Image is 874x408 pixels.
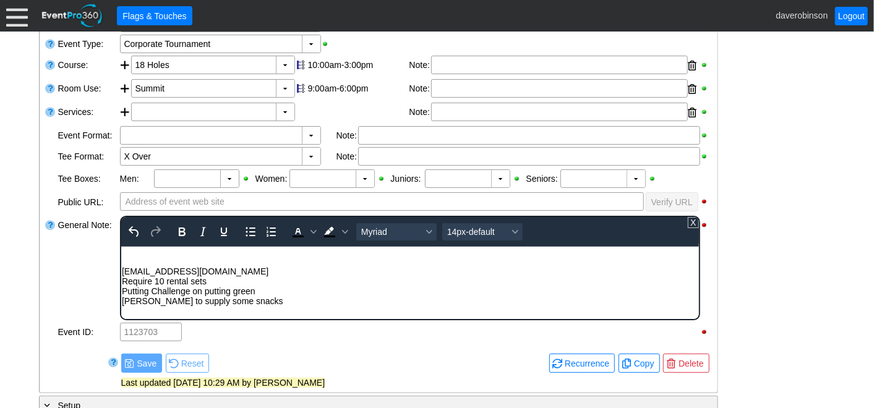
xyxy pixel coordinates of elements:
div: Seniors: [526,169,560,188]
button: Font Myriad [356,223,436,240]
div: Show Womens Tee Box when printing; click to hide Womens Tee Box when printing. [377,174,388,183]
div: Show Juniors Tee Box when printing; click to hide Juniors Tee Box when printing. [513,174,524,183]
span: daverobinson [776,10,828,20]
div: Edit start & end times [306,79,408,98]
button: Underline [213,223,234,240]
div: Menu: Click or 'Crtl+M' to toggle menu open/close [6,5,28,27]
div: Add service [120,103,131,124]
div: Show Room Use when printing; click to hide Room Use when printing. [700,84,711,93]
div: Hide Event Note when printing; click to show Event Note when printing. [700,221,711,229]
div: Add course [120,56,131,77]
div: Note: [336,126,358,145]
div: Show Event Format when printing; click to hide Event Format when printing. [700,131,711,140]
span: Recurrence [562,357,612,370]
div: Services: [57,101,119,125]
div: Room Use: [57,78,119,101]
button: Undo [124,223,145,240]
div: Remove room [688,80,697,98]
button: Bold [171,223,192,240]
div: Tee Boxes: [58,168,120,188]
div: Close editor [688,217,698,228]
div: General Note: [57,215,119,321]
span: Reset [179,357,207,370]
div: 9:00am-6:00pm [308,83,406,93]
span: Flags & Touches [120,9,189,22]
div: Add room [120,79,131,100]
div: Show Seniors Tee Box when printing; click to hide Seniors Tee Box when printing. [648,174,659,183]
span: Myriad [361,227,421,237]
div: Juniors: [391,169,425,188]
a: Logout [835,7,868,25]
div: Tee Format: [57,146,119,167]
div: Text color Black [287,223,318,240]
div: Show this item on timeline; click to toggle [295,56,306,74]
div: Hide Event ID when printing; click to show Event ID when printing. [700,328,711,336]
div: Note: [409,103,431,122]
button: Numbered list [260,223,281,240]
div: Show this item on timeline; click to toggle [295,79,306,98]
span: Address of event web site [123,193,227,210]
span: Copy [632,357,657,370]
div: Background color Black [319,223,349,240]
div: Note: [409,79,431,99]
span: Verify URL [649,195,695,208]
button: Font size 14px-default [442,223,522,240]
div: Show Course when printing; click to hide Course when printing. [700,61,711,69]
span: Delete [676,357,706,370]
div: Event Type: [57,33,119,54]
span: Save [134,357,159,370]
div: Men: [120,169,154,188]
button: Italic [192,223,213,240]
div: Show Event Type when printing; click to hide Event Type when printing. [321,40,335,48]
div: 10:00am-3:00pm [308,60,406,70]
div: Edit start & end times [306,56,408,74]
div: Public URL: [57,192,119,215]
span: Reset [169,357,207,370]
span: Recurrence [552,357,612,370]
button: Redo [145,223,166,240]
img: EventPro360 [40,2,105,30]
div: Remove service [688,103,697,122]
span: 14px-default [447,227,507,237]
span: Delete [666,357,706,370]
div: Note: [409,56,431,75]
div: Course: [57,54,119,78]
span: Last updated [DATE] 10:29 AM by [PERSON_NAME] [121,378,325,388]
div: Hide Public URL when printing; click to show Public URL when printing. [700,197,711,206]
button: Bullet list [239,223,260,240]
span: Flags & Touches [120,10,189,22]
span: Verify URL [649,196,695,208]
div: Event Format: [57,125,119,146]
div: Remove course [688,56,697,75]
div: Women: [255,169,289,188]
iframe: Rich Text Area [121,247,699,319]
div: Note: [336,147,358,166]
div: Show Services when printing; click to hide Services when printing. [700,108,711,116]
span: Save [124,357,159,370]
div: Show Tee Format when printing; click to hide Tee Format when printing. [700,152,711,161]
div: Event ID: [57,321,119,342]
span: Copy [622,357,657,370]
div: Show Mens Tee Box when printing; click to hide Mens Tee Box when printing. [242,174,253,183]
